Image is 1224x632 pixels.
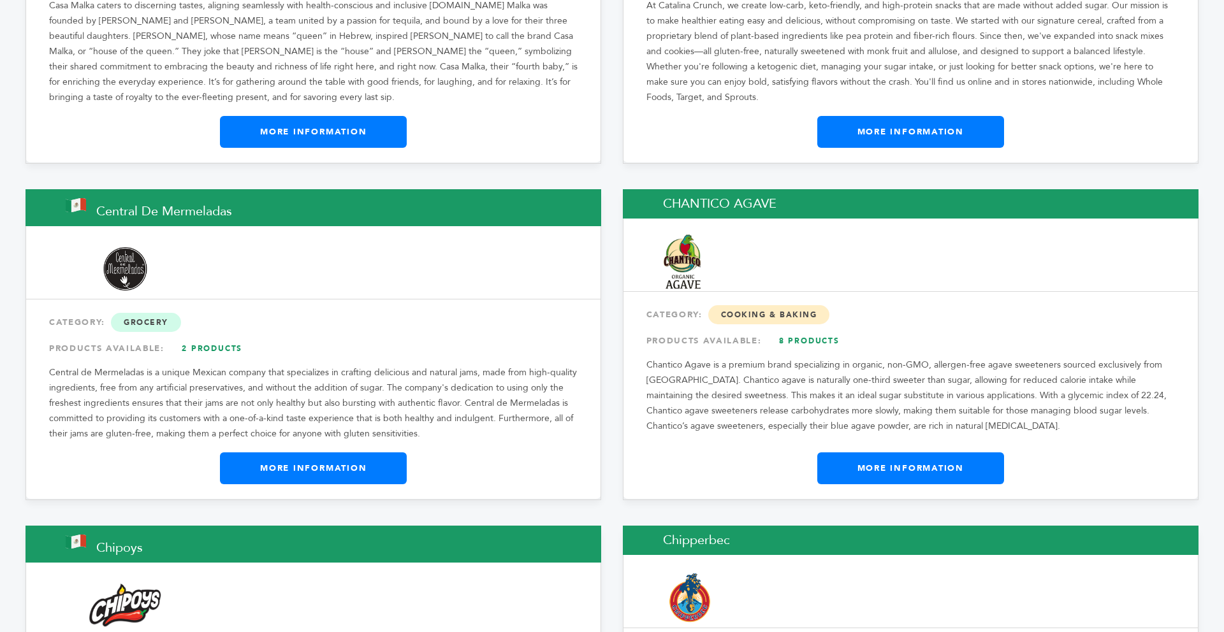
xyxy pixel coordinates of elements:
[220,116,407,148] a: More Information
[817,116,1004,148] a: More Information
[25,526,601,563] h2: Chipoys
[708,305,830,324] span: Cooking & Baking
[66,247,184,291] img: Central de Mermeladas
[168,337,257,360] a: 2 Products
[664,571,715,625] img: Chipperbec
[220,452,407,484] a: More Information
[66,535,86,549] img: This brand is from Mexico (MX)
[817,452,1004,484] a: More Information
[764,329,854,352] a: 8 Products
[66,198,86,212] img: This brand is from Mexico (MX)
[623,189,1198,219] h2: CHANTICO AGAVE
[623,526,1198,555] h2: Chipperbec
[646,329,1175,352] div: PRODUCTS AVAILABLE:
[49,337,578,360] div: PRODUCTS AVAILABLE:
[646,303,1175,326] div: CATEGORY:
[664,234,701,289] img: CHANTICO AGAVE
[646,357,1175,434] p: Chantico Agave is a premium brand specializing in organic, non-GMO, allergen-free agave sweetener...
[25,189,601,226] h2: Central de Mermeladas
[66,584,184,627] img: Chipoys
[49,311,578,334] div: CATEGORY:
[49,365,578,442] p: Central de Mermeladas is a unique Mexican company that specializes in crafting delicious and natu...
[111,313,181,332] span: Grocery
